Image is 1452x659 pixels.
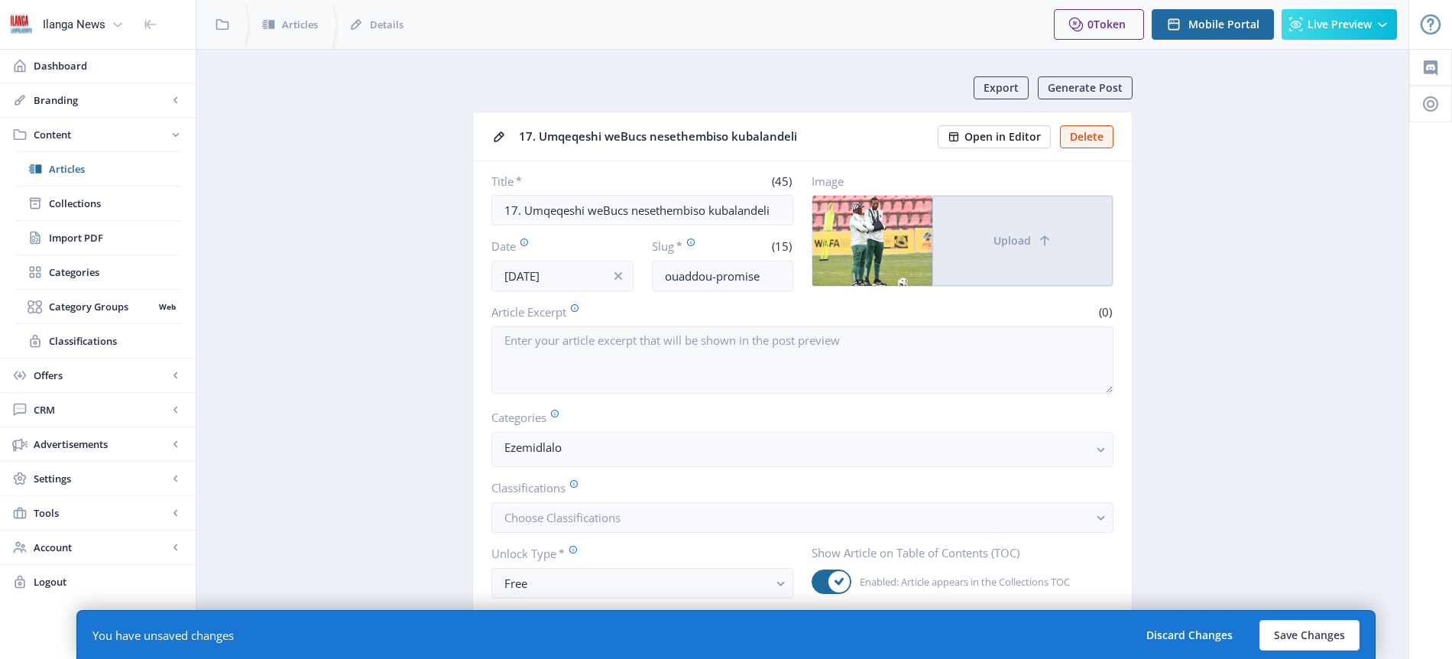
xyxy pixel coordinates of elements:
span: Export [984,82,1019,94]
span: Mobile Portal [1188,18,1259,31]
button: Upload [932,196,1113,286]
button: Export [974,76,1029,99]
span: Category Groups [49,299,154,314]
span: Settings [34,471,168,486]
span: Token [1094,17,1126,31]
label: Image [812,174,1101,189]
button: Ezemidlalo [491,432,1113,467]
div: Free [504,574,768,592]
span: (45) [770,174,793,189]
button: Generate Post [1038,76,1133,99]
nb-icon: info [611,268,626,284]
label: Date [491,238,621,255]
button: Discard Changes [1132,620,1247,651]
span: Details [370,17,404,32]
span: Branding [34,93,168,108]
span: Enabled: Article appears in the Collections TOC [851,573,1070,591]
span: Collections [49,196,180,211]
span: Account [34,540,168,555]
a: Classifications [15,324,180,358]
button: 0Token [1054,9,1144,40]
span: Logout [34,574,183,589]
img: 6e32966d-d278-493e-af78-9af65f0c2223.png [9,12,34,37]
button: Live Preview [1282,9,1397,40]
span: Choose Classifications [504,510,621,525]
span: Live Preview [1308,18,1372,31]
button: Save Changes [1259,620,1360,651]
span: Content [34,127,168,142]
label: Show Article on Table of Contents (TOC) [812,545,1101,560]
input: Publishing Date [491,261,634,291]
span: Advertisements [34,437,168,452]
button: info [603,261,634,291]
div: 17. Umqeqeshi weBucs nesethembiso kubalandeli [519,125,929,148]
div: Ilanga News [43,8,105,41]
span: (15) [770,239,793,254]
input: this-is-how-a-slug-looks-like [652,261,794,291]
a: Category GroupsWeb [15,290,180,323]
a: Import PDF [15,221,180,255]
label: Title [491,174,637,189]
label: Unlock Type [491,545,781,562]
span: Upload [993,235,1031,247]
span: Categories [49,265,180,280]
button: Open in Editor [938,125,1051,148]
span: Offers [34,368,168,383]
span: Dashboard [34,58,183,73]
label: Article Excerpt [491,304,796,320]
span: Generate Post [1048,82,1123,94]
span: (0) [1097,304,1113,320]
button: Choose Classifications [491,502,1113,533]
a: Articles [15,152,180,186]
span: Articles [282,17,318,32]
button: Mobile Portal [1152,9,1274,40]
label: Categories [491,409,1101,426]
label: Slug [652,238,717,255]
span: Tools [34,505,168,521]
span: CRM [34,402,168,417]
span: Classifications [49,333,180,349]
label: Classifications [491,479,1101,496]
a: Categories [15,255,180,289]
span: Articles [49,161,180,177]
span: Import PDF [49,230,180,245]
div: You have unsaved changes [92,628,234,643]
a: Collections [15,187,180,220]
nb-select-label: Ezemidlalo [504,438,1088,456]
span: Open in Editor [964,131,1041,143]
button: Delete [1060,125,1113,148]
button: Free [491,568,793,599]
nb-badge: Web [154,299,180,314]
input: Type Article Title ... [491,195,793,226]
